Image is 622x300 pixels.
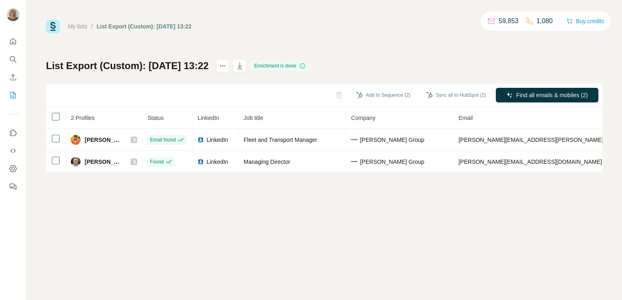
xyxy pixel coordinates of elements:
[197,159,204,165] img: LinkedIn logo
[7,8,20,21] img: Avatar
[537,16,553,26] p: 1,080
[7,88,20,102] button: My lists
[46,59,209,72] h1: List Export (Custom): [DATE] 13:22
[7,179,20,194] button: Feedback
[71,157,81,167] img: Avatar
[243,159,290,165] span: Managing Director
[46,20,60,33] img: Surfe Logo
[243,115,263,121] span: Job title
[197,137,204,143] img: LinkedIn logo
[150,158,164,165] span: Found
[458,159,602,165] span: [PERSON_NAME][EMAIL_ADDRESS][DOMAIN_NAME]
[7,70,20,85] button: Enrich CSV
[206,158,228,166] span: LinkedIn
[421,89,492,101] button: Sync all to HubSpot (2)
[216,59,229,72] button: actions
[7,143,20,158] button: Use Surfe API
[85,158,123,166] span: [PERSON_NAME]
[499,16,519,26] p: 59,853
[85,136,123,144] span: [PERSON_NAME]
[197,115,219,121] span: LinkedIn
[71,135,81,145] img: Avatar
[147,115,164,121] span: Status
[7,34,20,49] button: Quick start
[351,139,357,140] img: company-logo
[360,136,424,144] span: [PERSON_NAME] Group
[7,126,20,140] button: Use Surfe on LinkedIn
[351,115,375,121] span: Company
[496,88,598,102] button: Find all emails & mobiles (2)
[252,61,309,71] div: Enrichment is done
[7,52,20,67] button: Search
[97,22,192,30] div: List Export (Custom): [DATE] 13:22
[7,161,20,176] button: Dashboard
[360,158,424,166] span: [PERSON_NAME] Group
[566,15,604,27] button: Buy credits
[150,136,175,143] span: Email found
[351,161,357,162] img: company-logo
[206,136,228,144] span: LinkedIn
[91,22,93,30] li: /
[243,137,317,143] span: Fleet and Transport Manager
[516,91,588,99] span: Find all emails & mobiles (2)
[350,89,416,101] button: Add to Sequence (2)
[68,23,87,30] a: My lists
[458,115,473,121] span: Email
[71,115,94,121] span: 2 Profiles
